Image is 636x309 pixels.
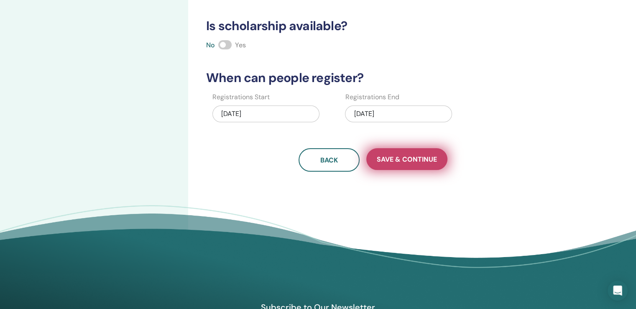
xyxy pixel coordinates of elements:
span: No [206,41,215,49]
span: Back [320,156,338,165]
label: Registrations End [345,92,399,102]
button: Save & Continue [366,148,447,170]
div: Open Intercom Messenger [608,281,628,301]
span: Save & Continue [377,155,437,164]
span: Yes [235,41,246,49]
h3: When can people register? [201,70,545,85]
h3: Is scholarship available? [201,18,545,33]
div: [DATE] [212,106,319,122]
div: [DATE] [345,106,452,122]
label: Registrations Start [212,92,270,102]
button: Back [299,148,360,172]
